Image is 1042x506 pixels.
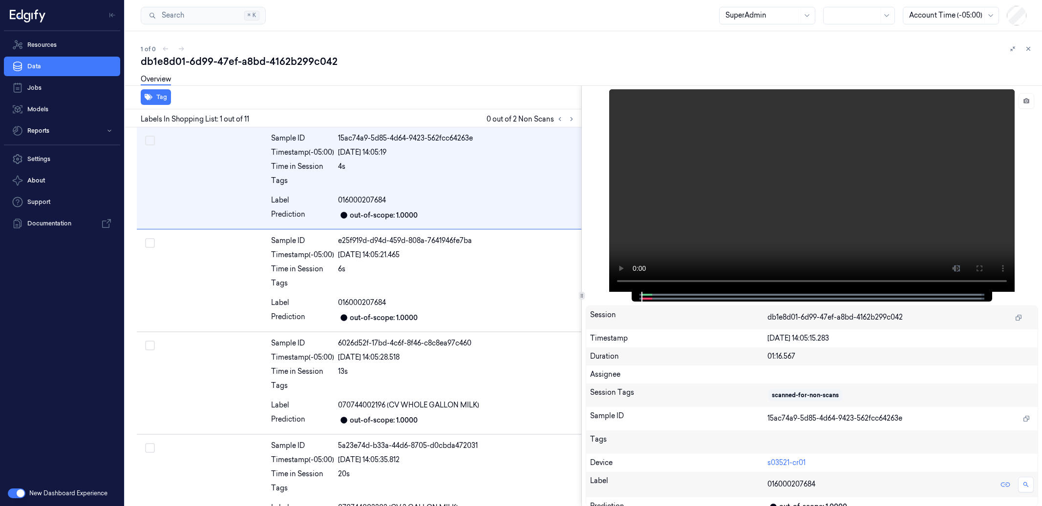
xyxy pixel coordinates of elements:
div: Timestamp [590,333,767,344]
a: Documentation [4,214,120,233]
div: 13s [338,366,577,377]
div: Time in Session [271,469,334,479]
div: Time in Session [271,162,334,172]
a: s03521-cr01 [767,458,806,467]
span: 016000207684 [338,195,386,205]
a: Data [4,57,120,76]
div: Sample ID [271,441,334,451]
div: Prediction [271,209,334,221]
button: Select row [145,443,155,453]
div: out-of-scope: 1.0000 [350,313,418,323]
a: Resources [4,35,120,55]
div: Tags [271,483,334,499]
div: Label [271,298,334,308]
span: 0 out of 2 Non Scans [487,113,577,125]
div: [DATE] 14:05:19 [338,147,577,158]
div: scanned-for-non-scans [772,391,839,400]
span: 15ac74a9-5d85-4d64-9423-562fcc64263e [767,413,902,424]
a: Support [4,192,120,212]
div: Sample ID [271,338,334,348]
div: Tags [590,434,767,450]
div: Label [271,400,334,410]
div: 15ac74a9-5d85-4d64-9423-562fcc64263e [338,133,577,143]
div: Tags [271,278,334,294]
button: Select row [145,238,155,248]
a: Jobs [4,78,120,98]
div: Prediction [271,414,334,426]
div: Assignee [590,369,1034,380]
div: 4s [338,162,577,172]
button: Toggle Navigation [105,7,120,23]
button: Tag [141,89,171,105]
div: Tags [271,381,334,396]
div: Sample ID [271,133,334,143]
div: 6s [338,264,577,274]
div: Device [590,458,767,468]
button: About [4,171,120,190]
button: Reports [4,121,120,141]
a: Settings [4,149,120,169]
div: Time in Session [271,366,334,377]
div: Duration [590,351,767,362]
div: Label [590,476,767,493]
div: Timestamp (-05:00) [271,147,334,158]
span: 016000207684 [338,298,386,308]
div: out-of-scope: 1.0000 [350,210,418,221]
div: Session Tags [590,387,767,403]
div: Timestamp (-05:00) [271,352,334,363]
div: Session [590,310,767,325]
div: out-of-scope: 1.0000 [350,415,418,425]
div: [DATE] 14:05:15.283 [767,333,1034,344]
button: Select row [145,136,155,145]
div: 20s [338,469,577,479]
div: [DATE] 14:05:28.518 [338,352,577,363]
div: Time in Session [271,264,334,274]
div: db1e8d01-6d99-47ef-a8bd-4162b299c042 [141,55,1034,68]
span: 070744002196 (CV WHOLE GALLON MILK) [338,400,479,410]
span: 1 of 0 [141,45,156,53]
div: Tags [271,176,334,191]
div: Prediction [271,312,334,324]
a: Overview [141,74,171,85]
span: Search [158,10,184,20]
a: Models [4,100,120,119]
button: Select row [145,341,155,350]
button: Search⌘K [141,7,266,24]
div: Sample ID [590,411,767,426]
span: Labels In Shopping List: 1 out of 11 [141,114,249,124]
span: 016000207684 [767,479,815,489]
div: Label [271,195,334,205]
div: Sample ID [271,236,334,246]
div: [DATE] 14:05:21.465 [338,250,577,260]
div: Timestamp (-05:00) [271,250,334,260]
div: [DATE] 14:05:35.812 [338,455,577,465]
div: 5a23e74d-b33a-44d6-8705-d0cbda472031 [338,441,577,451]
div: 6026d52f-17bd-4c6f-8f46-c8c8ea97c460 [338,338,577,348]
div: 01:16.567 [767,351,1034,362]
span: db1e8d01-6d99-47ef-a8bd-4162b299c042 [767,312,903,323]
div: e25f919d-d94d-459d-808a-7641946fe7ba [338,236,577,246]
div: Timestamp (-05:00) [271,455,334,465]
